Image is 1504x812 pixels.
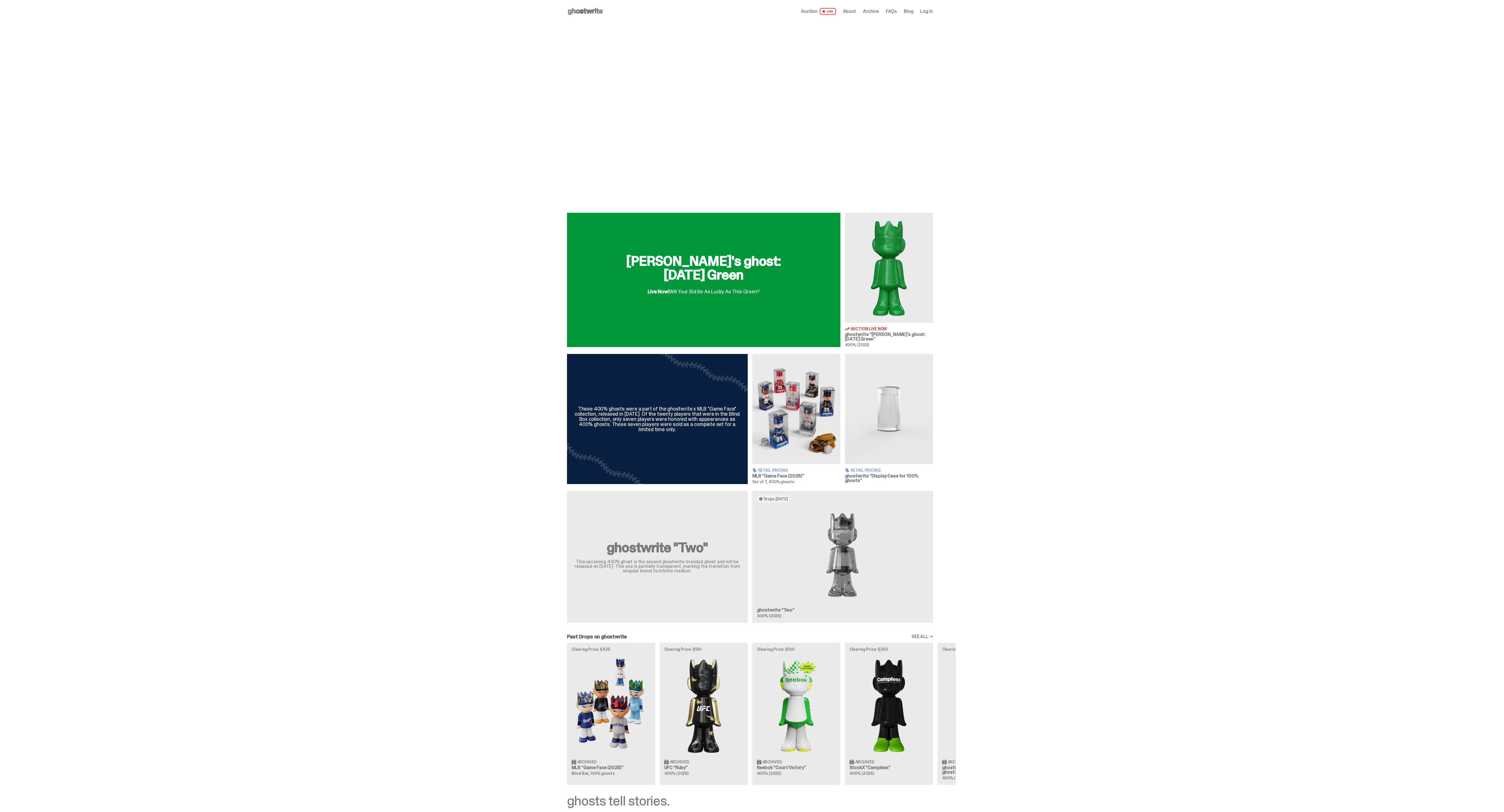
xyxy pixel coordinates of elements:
[574,541,741,554] h2: ghostwrite "Two"
[567,634,627,639] h2: Past Drops on ghostwrite
[574,406,741,432] div: These 400% ghosts were a part of the ghostwrite x MLB "Game Face" collection, released in [DATE]....
[942,647,1021,651] p: Clearing Price: $150
[843,9,856,14] a: About
[664,765,743,770] h3: UFC “Ruby”
[845,354,933,484] a: Display Case for 100% ghosts Retail Pricing
[757,608,928,612] h3: ghostwrite “Two”
[648,284,759,294] div: Will Your Bid Be As Lucky As This Green?
[567,643,655,785] a: Clearing Price: $425 Game Face (2025) Archived
[757,507,928,604] img: Two
[886,9,897,14] a: FAQs
[757,765,836,770] h3: Reebok “Court Victory”
[845,474,933,483] h3: ghostwrite “Display Case for 100% ghosts”
[752,643,840,785] a: Clearing Price: $100 Court Victory Archived
[850,771,874,776] span: 400% (2025)
[912,634,933,639] a: SEE ALL →
[757,613,781,618] span: 400% (2025)
[845,342,869,347] span: 400% (2025)
[851,327,887,331] span: Auction Live Now
[648,288,669,295] span: Live Now!
[670,760,689,764] span: Archived
[942,765,1021,775] h3: ghostwrite “[PERSON_NAME]'s ghost: Orange Vibe”
[948,760,967,764] span: Archived
[757,647,836,651] p: Clearing Price: $100
[845,332,933,341] h3: ghostwrite “[PERSON_NAME]'s ghost: [DATE] Green”
[850,765,928,770] h3: StockX “Campless”
[845,213,933,347] a: Schrödinger's ghost: Sunday Green Auction Live Now
[572,647,650,651] p: Clearing Price: $425
[752,474,840,478] h3: MLB “Game Face (2025)”
[820,8,836,15] span: LIVE
[752,354,840,484] a: Game Face (2025) Retail Pricing
[904,9,913,14] a: Blog
[850,647,928,651] p: Clearing Price: $250
[590,771,614,776] span: 100% ghosts
[572,771,590,776] span: Blind Box,
[764,497,788,501] span: Drops [DATE]
[757,771,781,776] span: 400% (2025)
[845,213,933,323] img: Schrödinger's ghost: Sunday Green
[572,656,650,755] img: Game Face (2025)
[763,760,782,764] span: Archived
[664,771,689,776] span: 400% (2025)
[863,9,879,14] a: Archive
[850,656,928,755] img: Campless
[855,760,874,764] span: Archived
[938,643,1026,785] a: Clearing Price: $150 Schrödinger's ghost: Orange Vibe Archived
[942,656,1021,755] img: Schrödinger's ghost: Orange Vibe
[660,643,748,785] a: Clearing Price: $150 Ruby Archived
[845,354,933,464] img: Display Case for 100% ghosts
[612,254,795,282] h2: [PERSON_NAME]'s ghost: [DATE] Green
[664,647,743,651] p: Clearing Price: $150
[752,354,840,464] img: Game Face (2025)
[664,656,743,755] img: Ruby
[801,9,817,14] span: Auction
[758,468,788,472] span: Retail Pricing
[845,643,933,785] a: Clearing Price: $250 Campless Archived
[572,765,650,770] h3: MLB “Game Face (2025)”
[942,775,966,781] span: 400% (2025)
[920,9,933,14] a: Log in
[574,560,741,573] p: This upcoming 400% ghost is the second ghostwrite-branded ghost and will be released on [DATE]. T...
[567,794,933,808] div: ghosts tell stories.
[577,760,596,764] span: Archived
[851,468,881,472] span: Retail Pricing
[757,656,836,755] img: Court Victory
[801,8,836,15] a: Auction LIVE
[752,479,794,484] span: Set of 7, 400% ghosts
